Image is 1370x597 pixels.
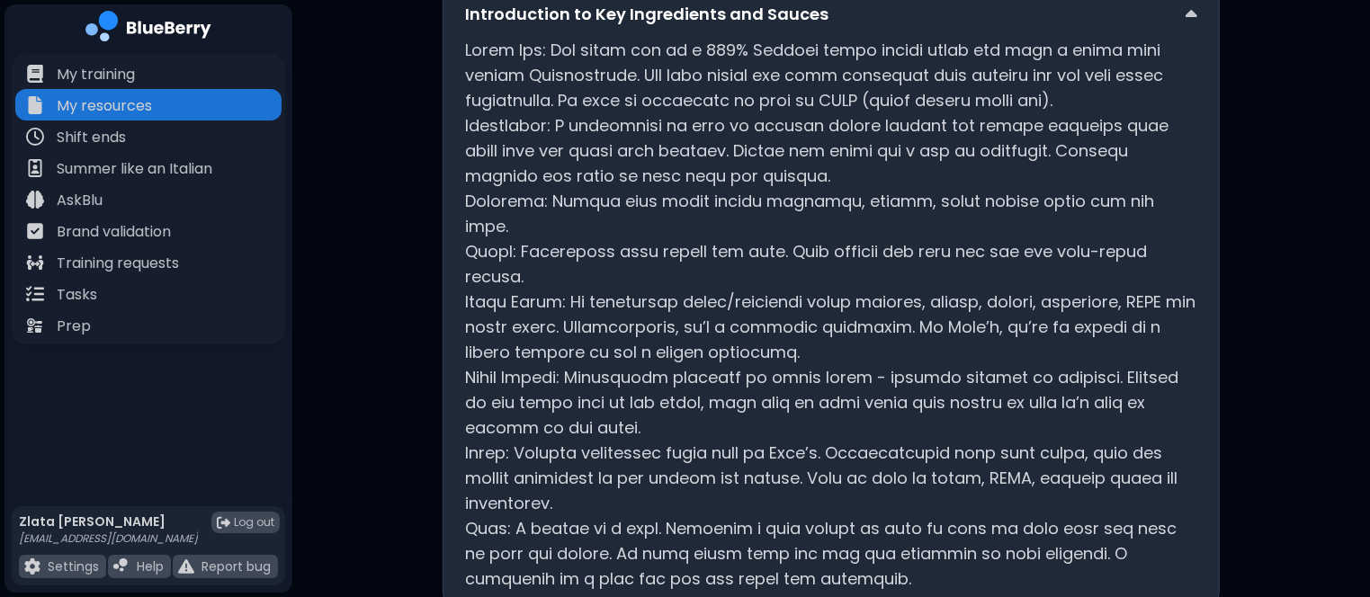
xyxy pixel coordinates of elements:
img: file icon [26,191,44,209]
img: file icon [24,558,40,575]
p: Tasks [57,284,97,306]
img: file icon [26,96,44,114]
p: Brand validation [57,221,171,243]
img: file icon [26,128,44,146]
p: Help [137,558,164,575]
p: Prep [57,316,91,337]
img: file icon [26,159,44,177]
p: AskBlu [57,190,103,211]
p: Introduction to Key Ingredients and Sauces [465,2,828,27]
img: file icon [26,285,44,303]
p: My resources [57,95,152,117]
img: logout [217,516,230,530]
img: file icon [113,558,130,575]
img: company logo [85,11,211,48]
img: file icon [26,254,44,272]
p: Shift ends [57,127,126,148]
p: Report bug [201,558,271,575]
p: Summer like an Italian [57,158,212,180]
p: Training requests [57,253,179,274]
p: Lorem Ips: Dol sitam con ad e 889% Seddoei tempo incidi utlab etd magn a enima mini veniam Quisno... [465,38,1197,592]
img: down chevron [1186,5,1197,24]
p: [EMAIL_ADDRESS][DOMAIN_NAME] [19,531,198,546]
p: Zlata [PERSON_NAME] [19,513,198,530]
img: file icon [26,65,44,83]
img: file icon [26,316,44,334]
img: file icon [26,222,44,240]
p: My training [57,64,135,85]
img: file icon [178,558,194,575]
p: Settings [48,558,99,575]
span: Log out [234,515,274,530]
